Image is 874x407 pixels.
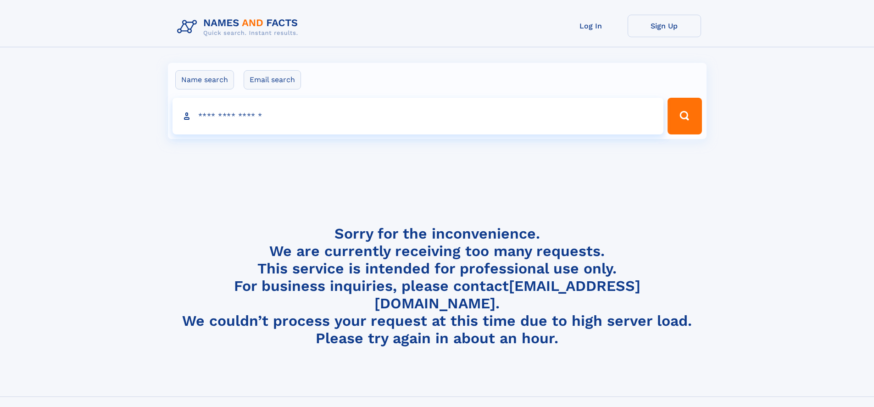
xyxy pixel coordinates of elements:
[628,15,701,37] a: Sign Up
[173,15,306,39] img: Logo Names and Facts
[668,98,701,134] button: Search Button
[173,225,701,347] h4: Sorry for the inconvenience. We are currently receiving too many requests. This service is intend...
[374,277,640,312] a: [EMAIL_ADDRESS][DOMAIN_NAME]
[173,98,664,134] input: search input
[554,15,628,37] a: Log In
[175,70,234,89] label: Name search
[244,70,301,89] label: Email search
